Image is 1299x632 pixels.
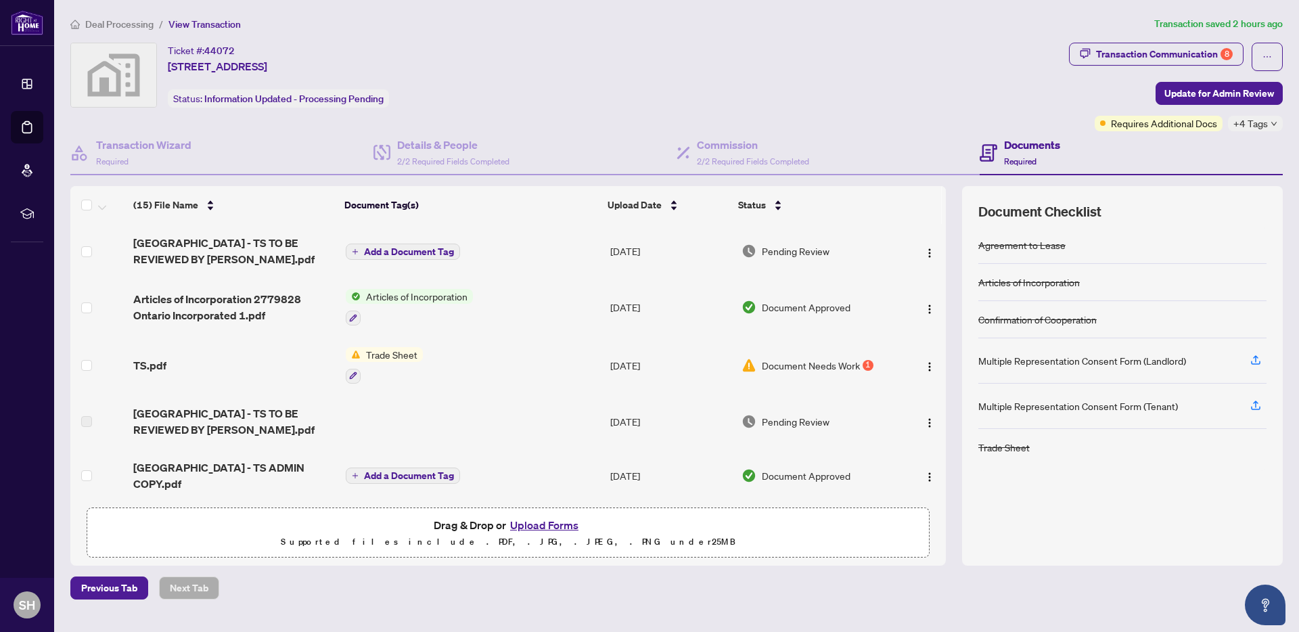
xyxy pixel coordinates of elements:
[605,224,736,278] td: [DATE]
[978,312,1097,327] div: Confirmation of Cooperation
[346,347,361,362] img: Status Icon
[919,355,940,376] button: Logo
[978,399,1178,413] div: Multiple Representation Consent Form (Tenant)
[605,449,736,503] td: [DATE]
[978,202,1101,221] span: Document Checklist
[346,347,423,384] button: Status IconTrade Sheet
[738,198,766,212] span: Status
[1111,116,1217,131] span: Requires Additional Docs
[506,516,583,534] button: Upload Forms
[96,137,191,153] h4: Transaction Wizard
[1004,137,1060,153] h4: Documents
[346,289,361,304] img: Status Icon
[742,468,756,483] img: Document Status
[434,516,583,534] span: Drag & Drop or
[602,186,733,224] th: Upload Date
[1271,120,1277,127] span: down
[133,291,334,323] span: Articles of Incorporation 2779828 Ontario Incorporated 1.pdf
[1069,43,1244,66] button: Transaction Communication8
[70,577,148,600] button: Previous Tab
[608,198,662,212] span: Upload Date
[346,289,473,325] button: Status IconArticles of Incorporation
[1233,116,1268,131] span: +4 Tags
[70,20,80,29] span: home
[919,465,940,487] button: Logo
[978,440,1030,455] div: Trade Sheet
[71,43,156,107] img: svg%3e
[1096,43,1233,65] div: Transaction Communication
[697,156,809,166] span: 2/2 Required Fields Completed
[85,18,154,30] span: Deal Processing
[924,248,935,258] img: Logo
[762,300,850,315] span: Document Approved
[978,275,1080,290] div: Articles of Incorporation
[19,595,35,614] span: SH
[762,414,829,429] span: Pending Review
[1156,82,1283,105] button: Update for Admin Review
[133,405,334,438] span: [GEOGRAPHIC_DATA] - TS TO BE REVIEWED BY [PERSON_NAME].pdf
[1262,52,1272,62] span: ellipsis
[762,358,860,373] span: Document Needs Work
[133,459,334,492] span: [GEOGRAPHIC_DATA] - TS ADMIN COPY.pdf
[346,244,460,260] button: Add a Document Tag
[605,394,736,449] td: [DATE]
[1164,83,1274,104] span: Update for Admin Review
[762,468,850,483] span: Document Approved
[1245,585,1285,625] button: Open asap
[346,468,460,484] button: Add a Document Tag
[924,304,935,315] img: Logo
[742,358,756,373] img: Document Status
[95,534,921,550] p: Supported files include .PDF, .JPG, .JPEG, .PNG under 25 MB
[397,137,509,153] h4: Details & People
[919,296,940,318] button: Logo
[364,471,454,480] span: Add a Document Tag
[339,186,603,224] th: Document Tag(s)
[346,243,460,261] button: Add a Document Tag
[742,414,756,429] img: Document Status
[397,156,509,166] span: 2/2 Required Fields Completed
[919,411,940,432] button: Logo
[919,240,940,262] button: Logo
[133,357,166,374] span: TS.pdf
[361,289,473,304] span: Articles of Incorporation
[11,10,43,35] img: logo
[128,186,339,224] th: (15) File Name
[361,347,423,362] span: Trade Sheet
[352,472,359,479] span: plus
[924,417,935,428] img: Logo
[168,43,235,58] div: Ticket #:
[133,235,334,267] span: [GEOGRAPHIC_DATA] - TS TO BE REVIEWED BY [PERSON_NAME].pdf
[168,58,267,74] span: [STREET_ADDRESS]
[204,93,384,105] span: Information Updated - Processing Pending
[168,18,241,30] span: View Transaction
[159,16,163,32] li: /
[924,361,935,372] img: Logo
[733,186,896,224] th: Status
[863,360,873,371] div: 1
[81,577,137,599] span: Previous Tab
[978,238,1066,252] div: Agreement to Lease
[168,89,389,108] div: Status:
[605,278,736,336] td: [DATE]
[87,508,929,558] span: Drag & Drop orUpload FormsSupported files include .PDF, .JPG, .JPEG, .PNG under25MB
[742,300,756,315] img: Document Status
[1004,156,1036,166] span: Required
[697,137,809,153] h4: Commission
[364,247,454,256] span: Add a Document Tag
[204,45,235,57] span: 44072
[352,248,359,255] span: plus
[133,198,198,212] span: (15) File Name
[605,336,736,394] td: [DATE]
[1154,16,1283,32] article: Transaction saved 2 hours ago
[96,156,129,166] span: Required
[924,472,935,482] img: Logo
[978,353,1186,368] div: Multiple Representation Consent Form (Landlord)
[762,244,829,258] span: Pending Review
[159,577,219,600] button: Next Tab
[742,244,756,258] img: Document Status
[1221,48,1233,60] div: 8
